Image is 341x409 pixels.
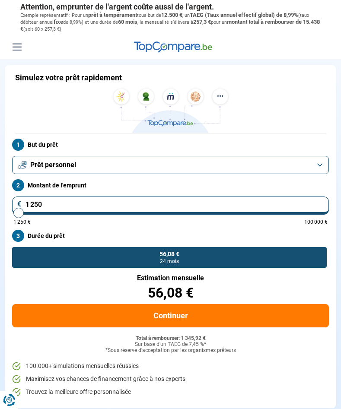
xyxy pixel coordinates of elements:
[134,41,212,53] img: TopCompare
[12,336,329,342] div: Total à rembourser: 1 345,92 €
[190,12,298,18] span: TAEG (Taux annuel effectif global) de 8,99%
[88,12,137,18] span: prêt à tempérament
[12,304,329,327] button: Continuer
[159,251,179,257] span: 56,08 €
[20,2,321,12] p: Attention, emprunter de l'argent coûte aussi de l'argent.
[12,375,329,384] li: Maximisez vos chances de financement grâce à nos experts
[15,73,122,82] h1: Simulez votre prêt rapidement
[12,348,329,354] div: *Sous réserve d'acceptation par les organismes prêteurs
[17,201,22,208] span: €
[12,342,329,348] div: Sur base d'un TAEG de 7,45 %*
[110,89,231,133] img: TopCompare.be
[13,219,31,225] span: 1 250 €
[54,19,63,25] span: fixe
[161,12,182,18] span: 12.500 €
[304,219,328,225] span: 100 000 €
[20,19,320,32] span: montant total à rembourser de 15.438 €
[30,160,76,170] span: Prêt personnel
[10,41,23,54] button: Menu
[118,19,137,25] span: 60 mois
[12,362,329,371] li: 100.000+ simulations mensuelles réussies
[20,12,321,33] p: Exemple représentatif : Pour un tous but de , un (taux débiteur annuel de 8,99%) et une durée de ...
[12,156,329,174] button: Prêt personnel
[193,19,211,25] span: 257,3 €
[12,179,329,191] label: Montant de l'emprunt
[160,259,179,264] span: 24 mois
[12,286,329,300] div: 56,08 €
[12,230,329,242] label: Durée du prêt
[12,139,329,151] label: But du prêt
[12,388,329,396] li: Trouvez la meilleure offre personnalisée
[12,275,329,282] div: Estimation mensuelle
